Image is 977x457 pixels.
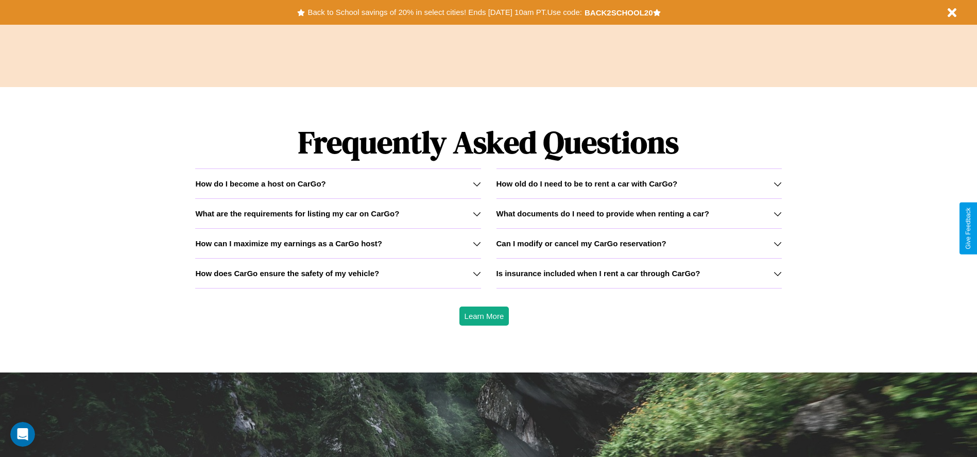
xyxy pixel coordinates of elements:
[496,209,709,218] h3: What documents do I need to provide when renting a car?
[195,269,379,278] h3: How does CarGo ensure the safety of my vehicle?
[496,269,700,278] h3: Is insurance included when I rent a car through CarGo?
[965,208,972,249] div: Give Feedback
[195,116,781,168] h1: Frequently Asked Questions
[585,8,653,17] b: BACK2SCHOOL20
[459,307,509,326] button: Learn More
[195,179,325,188] h3: How do I become a host on CarGo?
[496,179,678,188] h3: How old do I need to be to rent a car with CarGo?
[195,209,399,218] h3: What are the requirements for listing my car on CarGo?
[10,422,35,447] iframe: Intercom live chat
[305,5,584,20] button: Back to School savings of 20% in select cities! Ends [DATE] 10am PT.Use code:
[496,239,666,248] h3: Can I modify or cancel my CarGo reservation?
[195,239,382,248] h3: How can I maximize my earnings as a CarGo host?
